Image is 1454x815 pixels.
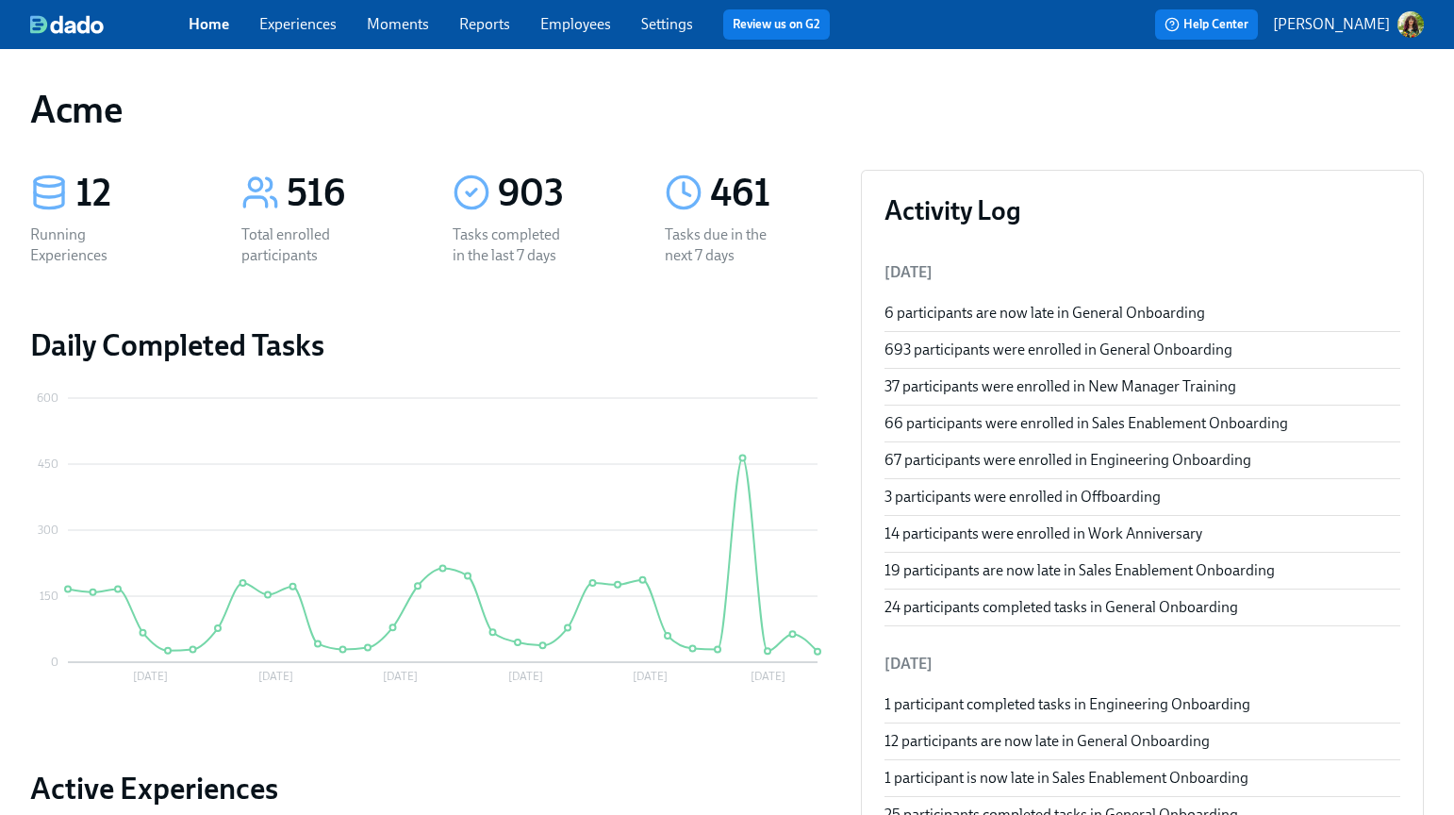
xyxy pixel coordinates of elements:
[884,303,1400,324] div: 6 participants are now late in General Onboarding
[38,457,58,471] tspan: 450
[367,15,429,33] a: Moments
[30,326,831,364] h2: Daily Completed Tasks
[30,87,123,132] h1: Acme
[884,694,1400,715] div: 1 participant completed tasks in Engineering Onboarding
[453,225,573,266] div: Tasks completed in the last 7 days
[733,15,820,34] a: Review us on G2
[38,524,58,537] tspan: 300
[1273,11,1424,38] button: [PERSON_NAME]
[665,225,785,266] div: Tasks due in the next 7 days
[459,15,510,33] a: Reports
[30,770,831,807] a: Active Experiences
[37,391,58,405] tspan: 600
[51,656,58,669] tspan: 0
[884,263,933,281] span: [DATE]
[540,15,611,33] a: Employees
[884,450,1400,471] div: 67 participants were enrolled in Engineering Onboarding
[884,524,1400,544] div: 14 participants were enrolled in Work Anniversary
[884,560,1400,581] div: 19 participants are now late in Sales Enablement Onboarding
[40,590,58,603] tspan: 150
[723,9,830,40] button: Review us on G2
[30,15,189,34] a: dado
[884,340,1400,360] div: 693 participants were enrolled in General Onboarding
[633,670,668,683] tspan: [DATE]
[884,376,1400,397] div: 37 participants were enrolled in New Manager Training
[1273,14,1390,35] p: [PERSON_NAME]
[1165,15,1248,34] span: Help Center
[884,597,1400,618] div: 24 participants completed tasks in General Onboarding
[75,170,196,217] div: 12
[498,170,619,217] div: 903
[30,225,151,266] div: Running Experiences
[1397,11,1424,38] img: ACg8ocLclD2tQmfIiewwK1zANg5ba6mICO7ZPBc671k9VM_MGIVYfH83=s96-c
[259,15,337,33] a: Experiences
[133,670,168,683] tspan: [DATE]
[884,768,1400,789] div: 1 participant is now late in Sales Enablement Onboarding
[189,15,229,33] a: Home
[641,15,693,33] a: Settings
[751,670,785,683] tspan: [DATE]
[884,487,1400,507] div: 3 participants were enrolled in Offboarding
[884,641,1400,687] li: [DATE]
[383,670,418,683] tspan: [DATE]
[241,225,362,266] div: Total enrolled participants
[30,15,104,34] img: dado
[884,413,1400,434] div: 66 participants were enrolled in Sales Enablement Onboarding
[287,170,407,217] div: 516
[258,670,293,683] tspan: [DATE]
[508,670,543,683] tspan: [DATE]
[884,193,1400,227] h3: Activity Log
[1155,9,1258,40] button: Help Center
[710,170,831,217] div: 461
[884,731,1400,752] div: 12 participants are now late in General Onboarding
